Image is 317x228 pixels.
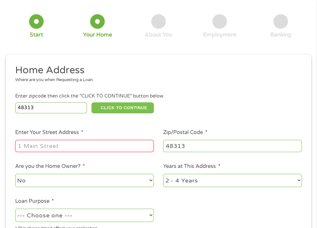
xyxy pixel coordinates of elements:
[15,77,297,83] div: Where are you when Requesting a Loan.
[15,64,297,77] h2: Home Address
[30,31,43,38] div: Start
[145,31,172,38] div: About You
[15,93,302,100] div: Enter zipcode then click the "CLICK TO CONTINUE" button below.
[15,129,83,136] label: Enter Your Street Address
[163,163,220,170] label: Years at This Address
[163,129,207,136] label: Zip/Postal Code
[83,31,112,38] div: Your Home
[15,163,85,170] label: Are you the Home Owner?
[270,31,291,38] div: Banking
[15,140,154,152] input: 1 Main Street
[15,102,87,113] input: Enter Zipcode (e.g 01510)
[91,102,154,113] button: CLICK TO CONTINUE
[203,31,237,38] div: Employment
[15,198,54,205] label: Loan Purpose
